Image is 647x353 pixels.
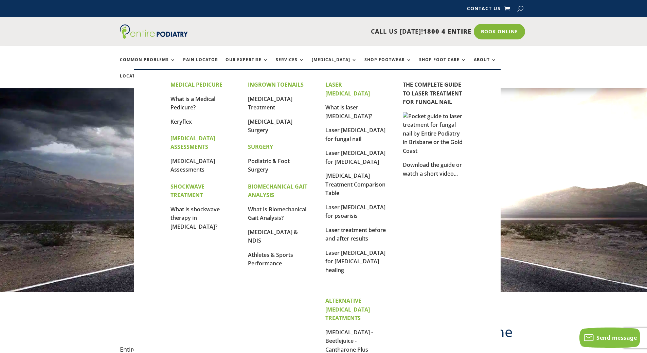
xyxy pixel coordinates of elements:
[474,24,525,39] a: Book Online
[325,226,386,243] a: Laser treatment before and after results
[170,135,215,151] strong: [MEDICAL_DATA] ASSESSMENTS
[248,118,292,134] a: [MEDICAL_DATA] Surgery
[248,183,307,199] strong: BIOMECHANICAL GAIT ANALYSIS
[579,328,640,348] button: Send message
[170,81,222,88] strong: MEDICAL PEDICURE
[419,57,466,72] a: Shop Foot Care
[423,27,471,35] span: 1800 4 ENTIRE
[325,297,370,322] strong: ALTERNATIVE [MEDICAL_DATA] TREATMENTS
[474,57,497,72] a: About
[403,112,464,156] img: Pocket guide to laser treatment for fungal nail by Entire Podiatry in Brisbane or the Gold Coast
[248,95,292,111] a: [MEDICAL_DATA] Treatment
[312,57,357,72] a: [MEDICAL_DATA]
[214,27,471,36] p: CALL US [DATE]!
[325,126,385,143] a: Laser [MEDICAL_DATA] for fungal nail
[248,143,273,151] strong: SURGERY
[226,57,268,72] a: Our Expertise
[325,249,385,274] a: Laser [MEDICAL_DATA] for [MEDICAL_DATA] healing
[325,149,385,165] a: Laser [MEDICAL_DATA] for [MEDICAL_DATA]
[467,6,501,14] a: Contact Us
[325,81,370,97] strong: LASER [MEDICAL_DATA]
[170,118,192,125] a: Keryflex
[276,57,304,72] a: Services
[325,172,385,197] a: [MEDICAL_DATA] Treatment Comparison Table
[248,228,298,245] a: [MEDICAL_DATA] & NDIS
[120,33,188,40] a: Entire Podiatry
[403,81,462,106] a: THE COMPLETE GUIDE TO LASER TREATMENT FOR FUNGAL NAIL
[183,57,218,72] a: Pain Locator
[248,81,304,88] strong: INGROWN TOENAILS
[170,206,220,230] a: What is shockwave therapy in [MEDICAL_DATA]?
[170,183,204,199] strong: SHOCKWAVE TREATMENT
[120,57,176,72] a: Common Problems
[248,157,290,174] a: Podiatric & Foot Surgery
[364,57,412,72] a: Shop Footwear
[403,161,462,177] a: Download the guide or watch a short video...
[120,24,188,39] img: logo (1)
[248,251,293,267] a: Athletes & Sports Performance
[325,104,372,120] a: What is laser [MEDICAL_DATA]?
[248,206,306,222] a: What Is Biomechanical Gait Analysis?
[170,157,215,174] a: [MEDICAL_DATA] Assessments
[596,334,637,341] span: Send message
[325,204,385,220] a: Laser [MEDICAL_DATA] for psoarisis
[120,322,527,345] h2: – [MEDICAL_DATA] For Everyone
[170,95,215,111] a: What is a Medical Pedicure?
[120,74,154,88] a: Locations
